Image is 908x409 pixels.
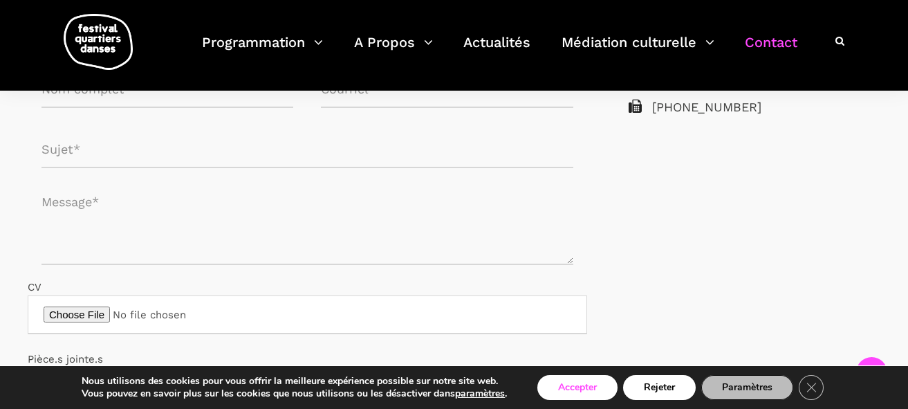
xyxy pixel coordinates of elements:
a: Contact [745,30,797,71]
p: Nous utilisons des cookies pour vous offrir la meilleure expérience possible sur notre site web. [82,375,507,388]
button: paramètres [455,388,505,400]
a: Actualités [463,30,530,71]
input: Sujet* [41,131,573,168]
button: Close GDPR Cookie Banner [799,375,824,400]
button: Accepter [537,375,618,400]
a: Programmation [202,30,323,71]
input: CV [28,296,587,334]
p: Vous pouvez en savoir plus sur les cookies que nous utilisons ou les désactiver dans . [82,388,507,400]
label: CV [28,281,587,334]
button: Paramètres [701,375,793,400]
img: logo-fqd-med [64,14,133,70]
a: Médiation culturelle [562,30,714,71]
a: A Propos [354,30,433,71]
span: [PHONE_NUMBER] [652,98,867,118]
button: Rejeter [623,375,696,400]
label: Pièce.s jointe.s [28,353,103,365]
